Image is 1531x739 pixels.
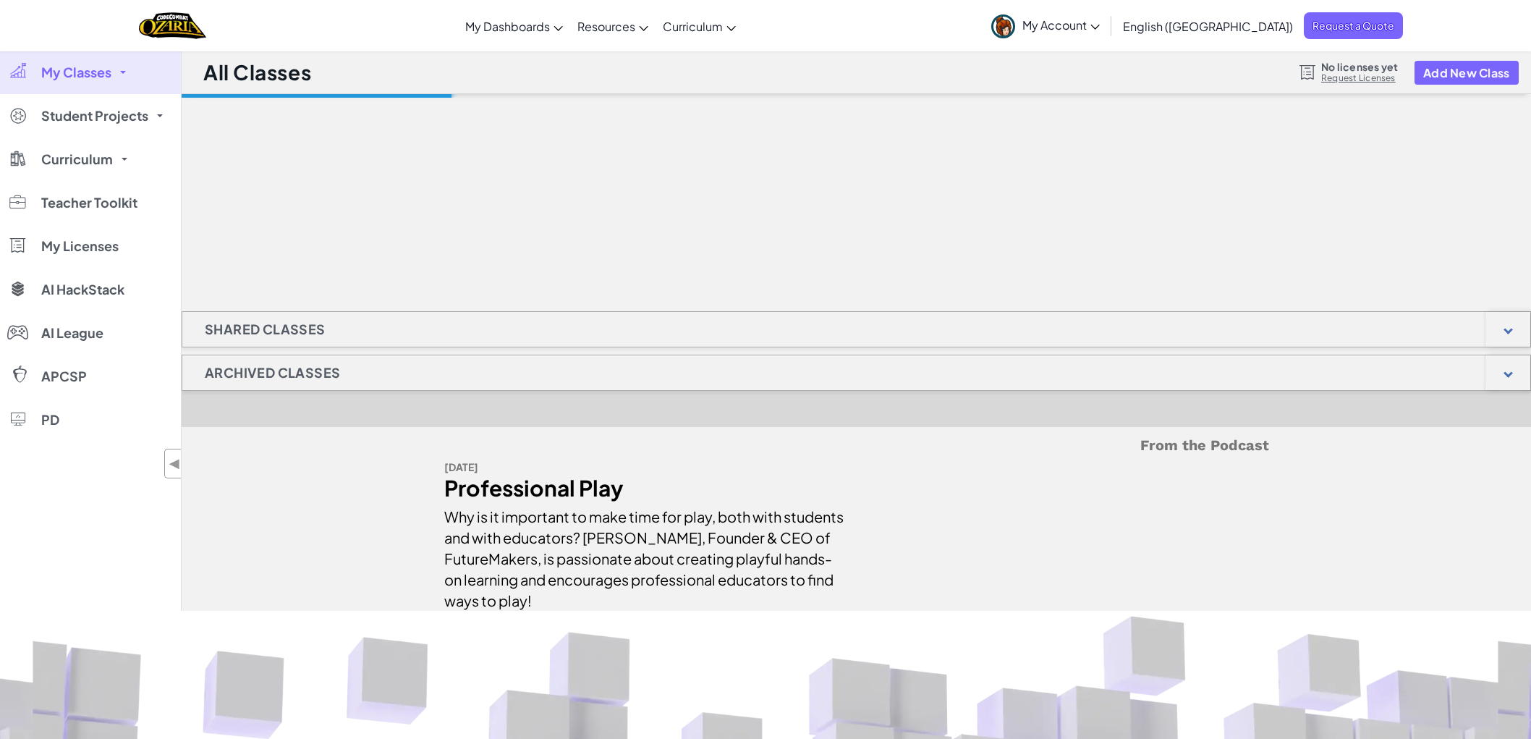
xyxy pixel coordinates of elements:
[991,14,1015,38] img: avatar
[663,19,723,34] span: Curriculum
[1415,61,1519,85] button: Add New Class
[656,7,743,46] a: Curriculum
[1304,12,1403,39] a: Request a Quote
[444,499,846,611] div: Why is it important to make time for play, both with students and with educators? [PERSON_NAME], ...
[577,19,635,34] span: Resources
[203,59,311,86] h1: All Classes
[41,326,103,339] span: AI League
[182,355,362,391] h1: Archived Classes
[41,283,124,296] span: AI HackStack
[169,453,181,474] span: ◀
[41,196,137,209] span: Teacher Toolkit
[465,19,550,34] span: My Dashboards
[41,109,148,122] span: Student Projects
[1116,7,1300,46] a: English ([GEOGRAPHIC_DATA])
[444,434,1269,457] h5: From the Podcast
[41,240,119,253] span: My Licenses
[1123,19,1293,34] span: English ([GEOGRAPHIC_DATA])
[182,311,348,347] h1: Shared Classes
[41,66,111,79] span: My Classes
[444,457,846,478] div: [DATE]
[570,7,656,46] a: Resources
[139,11,206,41] img: Home
[444,478,846,499] div: Professional Play
[458,7,570,46] a: My Dashboards
[139,11,206,41] a: Ozaria by CodeCombat logo
[1321,72,1398,84] a: Request Licenses
[984,3,1107,48] a: My Account
[1022,17,1100,33] span: My Account
[41,153,113,166] span: Curriculum
[1321,61,1398,72] span: No licenses yet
